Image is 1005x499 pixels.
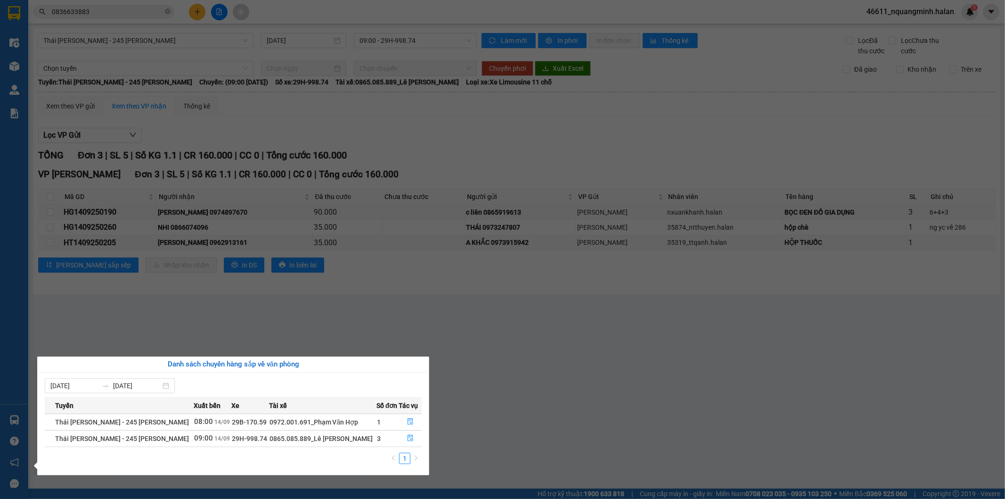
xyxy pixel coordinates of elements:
a: 1 [400,453,410,464]
span: left [391,455,396,461]
li: 1 [399,453,410,464]
span: 09:00 [194,434,213,442]
div: 0972.001.691_Phạm Văn Hợp [270,417,376,427]
span: Số đơn [376,400,398,411]
span: 14/09 [214,435,230,442]
img: logo.jpg [12,12,82,59]
li: Previous Page [388,453,399,464]
span: swap-right [102,382,109,390]
span: 3 [377,435,381,442]
span: to [102,382,109,390]
span: Tác vụ [399,400,418,411]
span: Thái [PERSON_NAME] - 245 [PERSON_NAME] [55,418,189,426]
div: 0865.085.889_Lê [PERSON_NAME] [270,433,376,444]
input: Từ ngày [50,381,98,391]
span: 29H-998.74 [232,435,267,442]
span: Thái [PERSON_NAME] - 245 [PERSON_NAME] [55,435,189,442]
span: right [413,455,419,461]
span: 1 [377,418,381,426]
span: Tuyến [55,400,74,411]
span: Tài xế [269,400,287,411]
span: file-done [407,435,414,442]
button: file-done [399,415,421,430]
button: left [388,453,399,464]
div: Danh sách chuyến hàng sắp về văn phòng [45,359,422,370]
li: Next Page [410,453,422,464]
span: 14/09 [214,419,230,425]
span: 08:00 [194,417,213,426]
b: GỬI : VP [PERSON_NAME] [12,68,164,84]
span: Xuất bến [194,400,221,411]
span: 29B-170.59 [232,418,267,426]
span: file-done [407,418,414,426]
span: Xe [231,400,239,411]
li: 271 - [PERSON_NAME] Tự [PERSON_NAME][GEOGRAPHIC_DATA] - [GEOGRAPHIC_DATA][PERSON_NAME] [88,23,394,47]
button: right [410,453,422,464]
input: Đến ngày [113,381,161,391]
button: file-done [399,431,421,446]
